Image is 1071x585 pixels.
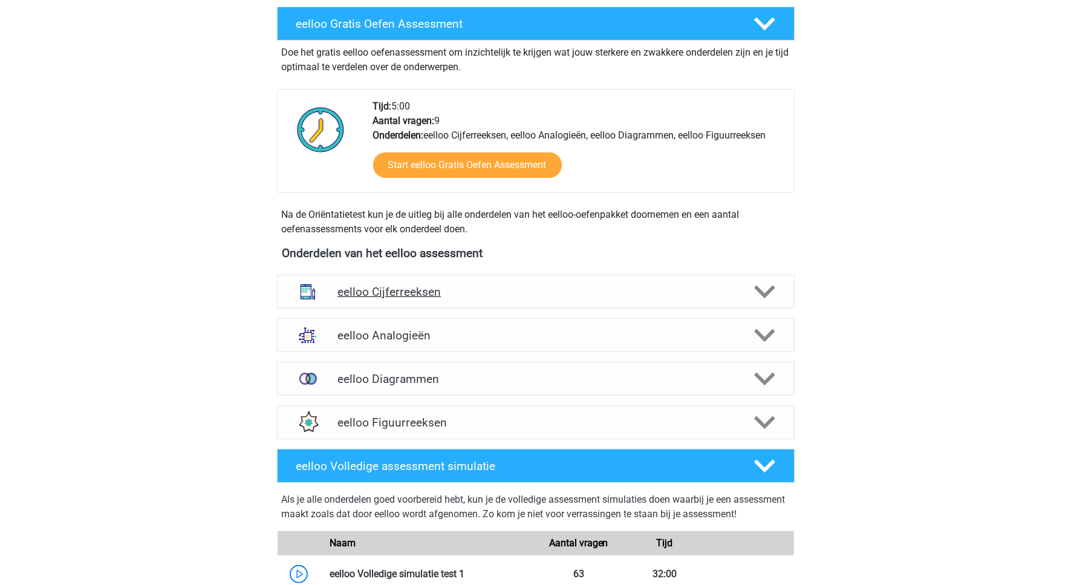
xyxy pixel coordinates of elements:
[292,276,324,307] img: cijferreeksen
[282,246,789,260] h4: Onderdelen van het eelloo assessment
[321,536,536,551] div: Naam
[373,152,562,178] a: Start eelloo Gratis Oefen Assessment
[272,275,799,309] a: cijferreeksen eelloo Cijferreeksen
[337,372,734,386] h4: eelloo Diagrammen
[296,17,734,31] h4: eelloo Gratis Oefen Assessment
[321,567,536,581] div: eelloo Volledige simulatie test 1
[272,7,799,41] a: eelloo Gratis Oefen Assessment
[272,449,799,483] a: eelloo Volledige assessment simulatie
[290,99,351,160] img: Klok
[622,536,708,551] div: Tijd
[277,208,795,237] div: Na de Oriëntatietest kun je de uitleg bij alle onderdelen van het eelloo-oefenpakket doornemen en...
[292,407,324,438] img: figuurreeksen
[535,536,621,551] div: Aantal vragen
[272,362,799,396] a: venn diagrammen eelloo Diagrammen
[272,318,799,352] a: analogieen eelloo Analogieën
[337,328,734,342] h4: eelloo Analogieën
[364,99,793,192] div: 5:00 9 eelloo Cijferreeksen, eelloo Analogieën, eelloo Diagrammen, eelloo Figuurreeksen
[292,319,324,351] img: analogieen
[373,129,424,141] b: Onderdelen:
[373,115,435,126] b: Aantal vragen:
[337,416,734,430] h4: eelloo Figuurreeksen
[292,363,324,394] img: venn diagrammen
[296,459,734,473] h4: eelloo Volledige assessment simulatie
[272,405,799,439] a: figuurreeksen eelloo Figuurreeksen
[277,41,795,74] div: Doe het gratis eelloo oefenassessment om inzichtelijk te krijgen wat jouw sterkere en zwakkere on...
[282,492,790,526] div: Als je alle onderdelen goed voorbereid hebt, kun je de volledige assessment simulaties doen waarb...
[337,285,734,299] h4: eelloo Cijferreeksen
[373,100,392,112] b: Tijd:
